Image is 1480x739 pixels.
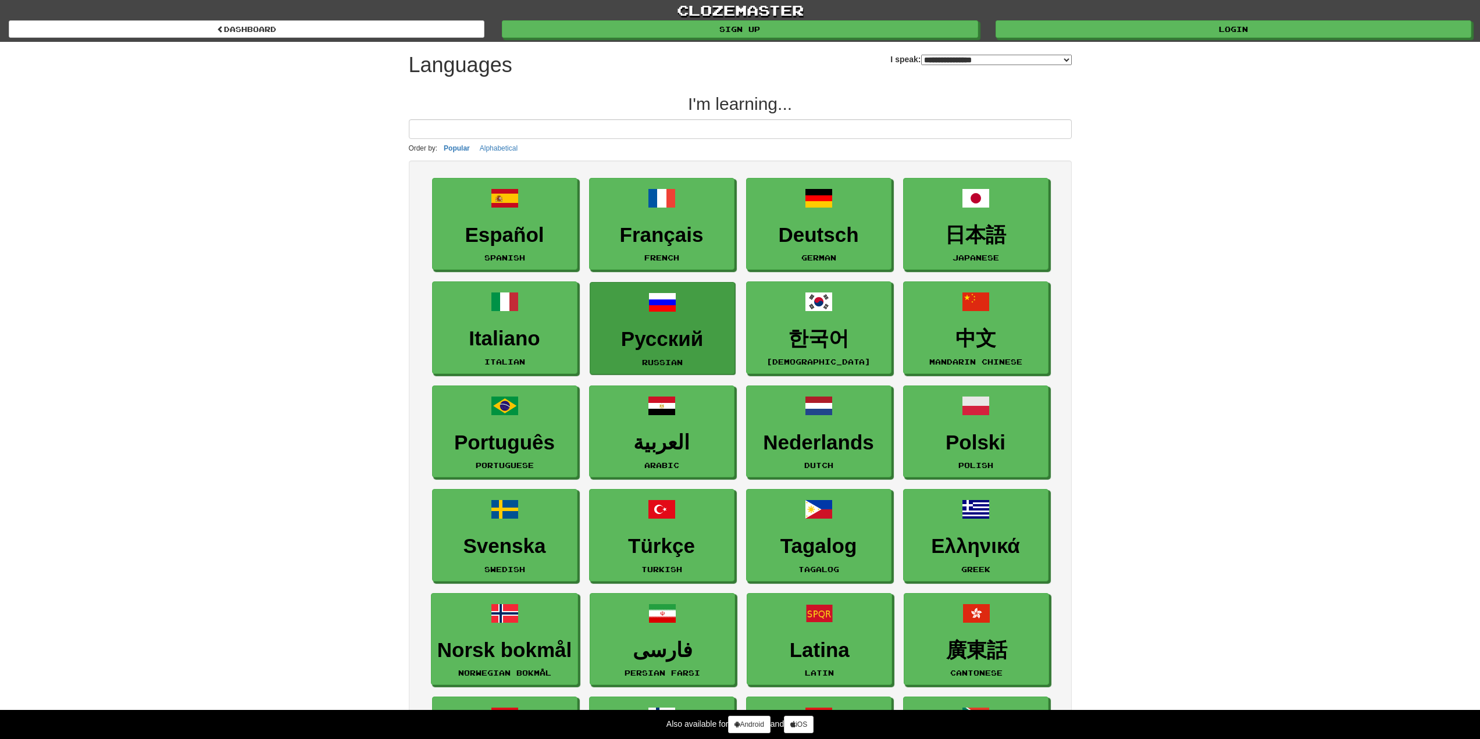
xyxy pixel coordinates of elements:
[484,565,525,573] small: Swedish
[903,281,1049,374] a: 中文Mandarin Chinese
[438,224,571,247] h3: Español
[746,385,891,478] a: NederlandsDutch
[476,461,534,469] small: Portuguese
[432,489,577,581] a: SvenskaSwedish
[910,639,1043,662] h3: 廣東話
[431,593,578,686] a: Norsk bokmålNorwegian Bokmål
[438,431,571,454] h3: Português
[921,55,1072,65] select: I speak:
[910,535,1042,558] h3: Ελληνικά
[929,358,1022,366] small: Mandarin Chinese
[432,385,577,478] a: PortuguêsPortuguese
[746,489,891,581] a: TagalogTagalog
[747,593,892,686] a: LatinaLatin
[484,254,525,262] small: Spanish
[728,716,770,733] a: Android
[9,20,484,38] a: dashboard
[589,178,734,270] a: FrançaisFrench
[641,565,682,573] small: Turkish
[595,431,728,454] h3: العربية
[766,358,871,366] small: [DEMOGRAPHIC_DATA]
[432,281,577,374] a: ItalianoItalian
[801,254,836,262] small: German
[805,669,834,677] small: Latin
[438,327,571,350] h3: Italiano
[440,142,473,155] button: Popular
[753,327,885,350] h3: 한국어
[596,328,729,351] h3: Русский
[996,20,1471,38] a: Login
[746,178,891,270] a: DeutschGerman
[644,254,679,262] small: French
[596,639,729,662] h3: فارسی
[804,461,833,469] small: Dutch
[953,254,999,262] small: Japanese
[890,53,1071,65] label: I speak:
[753,535,885,558] h3: Tagalog
[595,224,728,247] h3: Français
[595,535,728,558] h3: Türkçe
[644,461,679,469] small: Arabic
[642,358,683,366] small: Russian
[910,224,1042,247] h3: 日本語
[753,431,885,454] h3: Nederlands
[589,385,734,478] a: العربيةArabic
[590,282,735,374] a: РусскийRussian
[753,224,885,247] h3: Deutsch
[798,565,839,573] small: Tagalog
[958,461,993,469] small: Polish
[753,639,886,662] h3: Latina
[625,669,700,677] small: Persian Farsi
[910,327,1042,350] h3: 中文
[409,94,1072,113] h2: I'm learning...
[484,358,525,366] small: Italian
[590,593,735,686] a: فارسیPersian Farsi
[903,178,1049,270] a: 日本語Japanese
[910,431,1042,454] h3: Polski
[950,669,1003,677] small: Cantonese
[409,144,438,152] small: Order by:
[589,489,734,581] a: TürkçeTurkish
[438,535,571,558] h3: Svenska
[903,385,1049,478] a: PolskiPolish
[903,489,1049,581] a: ΕλληνικάGreek
[432,178,577,270] a: EspañolSpanish
[476,142,521,155] button: Alphabetical
[961,565,990,573] small: Greek
[409,53,512,77] h1: Languages
[746,281,891,374] a: 한국어[DEMOGRAPHIC_DATA]
[458,669,551,677] small: Norwegian Bokmål
[904,593,1049,686] a: 廣東話Cantonese
[437,639,572,662] h3: Norsk bokmål
[502,20,978,38] a: Sign up
[784,716,814,733] a: iOS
